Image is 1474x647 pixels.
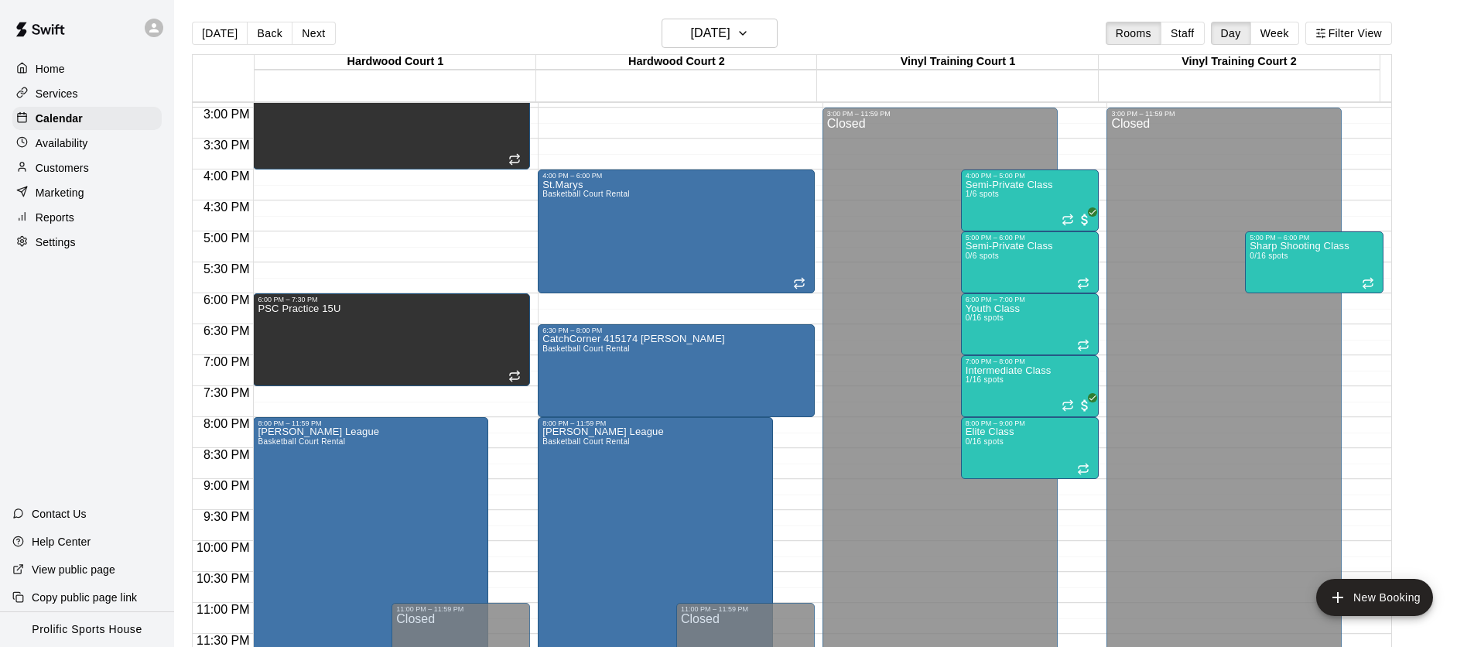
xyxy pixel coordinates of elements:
span: 7:30 PM [200,386,254,399]
span: All customers have paid [1077,398,1093,413]
span: Recurring event [508,370,521,382]
p: Customers [36,160,89,176]
p: Home [36,61,65,77]
a: Reports [12,206,162,229]
div: 4:00 PM – 5:00 PM [966,172,1095,180]
p: Calendar [36,111,83,126]
span: Recurring event [793,277,805,289]
p: Services [36,86,78,101]
button: Next [292,22,335,45]
div: 4:00 PM – 6:00 PM: St.Marys [538,169,815,293]
div: 6:00 PM – 7:00 PM: Youth Class [961,293,1100,355]
span: Recurring event [1077,339,1089,351]
div: 3:00 PM – 11:59 PM [827,110,1053,118]
p: Marketing [36,185,84,200]
a: Home [12,57,162,80]
a: Calendar [12,107,162,130]
span: Recurring event [1362,277,1374,289]
p: Settings [36,234,76,250]
div: 8:00 PM – 11:59 PM [258,419,484,427]
div: 4:00 PM – 5:00 PM: Semi-Private Class [961,169,1100,231]
span: Recurring event [1062,399,1074,412]
div: 6:00 PM – 7:30 PM: PSC Practice 15U [253,293,530,386]
div: Vinyl Training Court 1 [817,55,1098,70]
a: Customers [12,156,162,180]
div: 3:00 PM – 11:59 PM [1111,110,1337,118]
button: add [1316,579,1433,616]
span: 4:00 PM [200,169,254,183]
button: Filter View [1305,22,1392,45]
span: 3:00 PM [200,108,254,121]
div: 7:00 PM – 8:00 PM: Intermediate Class [961,355,1100,417]
span: 9:00 PM [200,479,254,492]
div: 7:00 PM – 8:00 PM [966,358,1095,365]
button: Rooms [1106,22,1161,45]
div: 5:00 PM – 6:00 PM [1250,234,1379,241]
span: 10:00 PM [193,541,253,554]
span: 0/16 spots filled [966,313,1004,322]
span: 1/16 spots filled [966,375,1004,384]
div: Hardwood Court 2 [536,55,817,70]
div: 5:00 PM – 6:00 PM [966,234,1095,241]
span: 0/16 spots filled [966,437,1004,446]
span: Recurring event [1062,214,1074,226]
div: 6:30 PM – 8:00 PM: CatchCorner 415174 Simon Diep [538,324,815,417]
h6: [DATE] [691,22,730,44]
div: Vinyl Training Court 2 [1099,55,1380,70]
button: [DATE] [662,19,778,48]
span: Recurring event [508,153,521,166]
span: All customers have paid [1077,212,1093,228]
span: Basketball Court Rental [542,344,630,353]
div: 4:00 PM – 6:00 PM [542,172,810,180]
div: 11:00 PM – 11:59 PM [396,605,525,613]
a: Settings [12,231,162,254]
button: Back [247,22,292,45]
div: 11:00 PM – 11:59 PM [681,605,810,613]
div: 6:00 PM – 7:30 PM [258,296,525,303]
span: Basketball Court Rental [542,437,630,446]
span: 0/6 spots filled [966,252,1000,260]
div: 8:00 PM – 11:59 PM [542,419,768,427]
p: Contact Us [32,506,87,522]
button: Day [1211,22,1251,45]
p: Help Center [32,534,91,549]
div: 6:30 PM – 8:00 PM [542,327,810,334]
span: 11:00 PM [193,603,253,616]
span: 5:00 PM [200,231,254,245]
p: View public page [32,562,115,577]
span: Recurring event [1077,277,1089,289]
p: Prolific Sports House [32,621,142,638]
button: [DATE] [192,22,248,45]
div: 8:00 PM – 9:00 PM [966,419,1095,427]
span: 1/6 spots filled [966,190,1000,198]
span: 7:00 PM [200,355,254,368]
span: Recurring event [1077,463,1089,475]
button: Staff [1161,22,1205,45]
a: Services [12,82,162,105]
a: Availability [12,132,162,155]
p: Reports [36,210,74,225]
span: Basketball Court Rental [258,437,345,446]
div: 5:00 PM – 6:00 PM: Semi-Private Class [961,231,1100,293]
div: 8:00 PM – 9:00 PM: Elite Class [961,417,1100,479]
span: 6:30 PM [200,324,254,337]
span: 9:30 PM [200,510,254,523]
a: Marketing [12,181,162,204]
span: 8:00 PM [200,417,254,430]
div: 5:00 PM – 6:00 PM: Sharp Shooting Class [1245,231,1383,293]
span: 11:30 PM [193,634,253,647]
p: Copy public page link [32,590,137,605]
span: 5:30 PM [200,262,254,276]
span: 10:30 PM [193,572,253,585]
span: 8:30 PM [200,448,254,461]
span: 3:30 PM [200,139,254,152]
p: Availability [36,135,88,151]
